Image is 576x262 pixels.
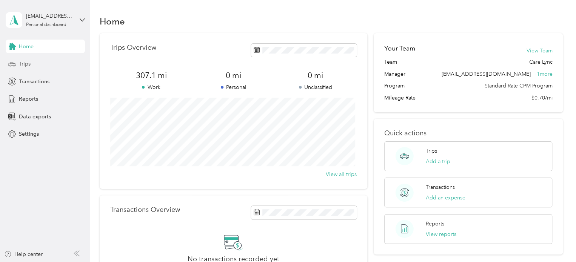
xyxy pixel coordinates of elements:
[19,43,34,51] span: Home
[426,194,465,202] button: Add an expense
[19,78,49,86] span: Transactions
[4,250,43,258] button: Help center
[426,220,444,228] p: Reports
[274,70,357,81] span: 0 mi
[384,44,415,53] h2: Your Team
[110,206,180,214] p: Transactions Overview
[110,70,193,81] span: 307.1 mi
[100,17,125,25] h1: Home
[441,71,530,77] span: [EMAIL_ADDRESS][DOMAIN_NAME]
[426,158,450,165] button: Add a trip
[326,170,357,178] button: View all trips
[110,44,156,52] p: Trips Overview
[384,82,405,90] span: Program
[426,230,456,238] button: View reports
[384,58,397,66] span: Team
[533,71,552,77] span: + 1 more
[426,147,437,155] p: Trips
[192,70,274,81] span: 0 mi
[384,129,552,137] p: Quick actions
[192,83,274,91] p: Personal
[526,47,552,55] button: View Team
[19,113,51,121] span: Data exports
[26,23,66,27] div: Personal dashboard
[534,220,576,262] iframe: Everlance-gr Chat Button Frame
[19,130,39,138] span: Settings
[19,95,38,103] span: Reports
[19,60,31,68] span: Trips
[484,82,552,90] span: Standard Rate CPM Program
[384,70,405,78] span: Manager
[384,94,416,102] span: Mileage Rate
[110,83,193,91] p: Work
[426,183,455,191] p: Transactions
[531,94,552,102] span: $0.70/mi
[26,12,73,20] div: [EMAIL_ADDRESS][DOMAIN_NAME]
[274,83,357,91] p: Unclassified
[529,58,552,66] span: Care Lync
